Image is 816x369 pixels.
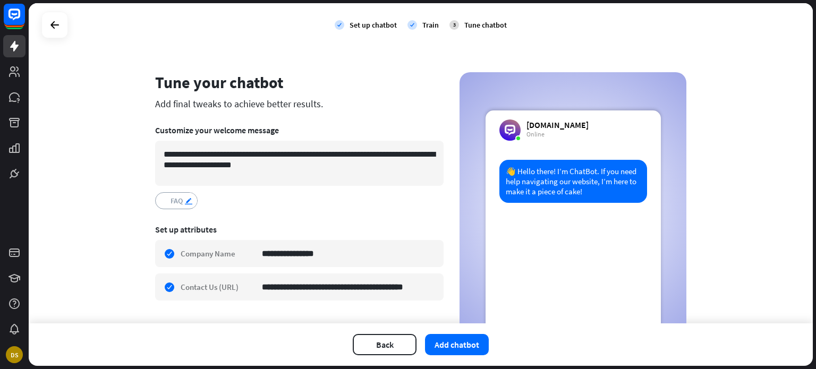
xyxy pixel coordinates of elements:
i: edit [184,197,193,205]
button: Add chatbot [425,334,489,355]
i: check [407,20,417,30]
div: Online [526,130,589,139]
div: Set up attributes [155,224,444,235]
i: check [335,20,344,30]
div: Tune your chatbot [155,72,444,92]
div: 3 [449,20,459,30]
div: [DOMAIN_NAME] [526,119,589,130]
div: Train [422,20,439,30]
button: Open LiveChat chat widget [8,4,40,36]
div: Customize your welcome message [155,125,444,135]
div: Add final tweaks to achieve better results. [155,98,444,110]
span: FAQ [169,195,184,207]
div: Set up chatbot [350,20,397,30]
div: 👋 Hello there! I’m ChatBot. If you need help navigating our website, I’m here to make it a piece ... [499,160,647,203]
div: DS [6,346,23,363]
button: Back [353,334,416,355]
div: Tune chatbot [464,20,507,30]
